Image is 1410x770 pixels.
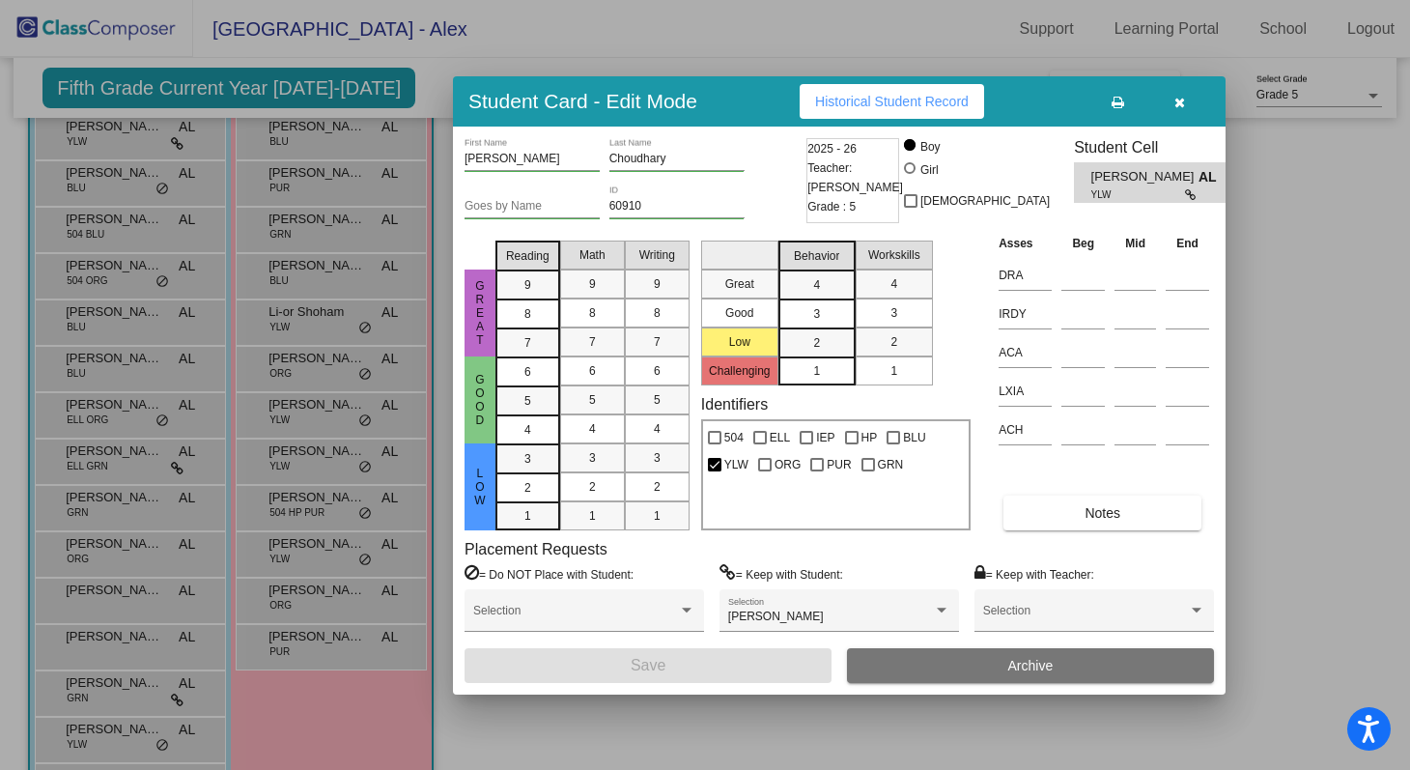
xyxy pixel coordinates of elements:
[609,200,745,214] input: Enter ID
[847,648,1214,683] button: Archive
[813,334,820,352] span: 2
[468,89,697,113] h3: Student Card - Edit Mode
[589,333,596,351] span: 7
[807,139,857,158] span: 2025 - 26
[524,276,531,294] span: 9
[524,392,531,410] span: 5
[919,138,941,156] div: Boy
[974,564,1094,584] label: = Keep with Teacher:
[813,305,820,323] span: 3
[639,246,675,264] span: Writing
[794,247,839,265] span: Behavior
[654,391,661,409] span: 5
[1003,496,1201,530] button: Notes
[999,377,1052,406] input: assessment
[1091,167,1198,187] span: [PERSON_NAME]
[813,362,820,380] span: 1
[868,246,920,264] span: Workskills
[631,657,665,673] span: Save
[807,197,856,216] span: Grade : 5
[890,362,897,380] span: 1
[920,189,1050,213] span: [DEMOGRAPHIC_DATA]
[465,200,600,214] input: goes by name
[589,275,596,293] span: 9
[654,507,661,525] span: 1
[524,363,531,381] span: 6
[1091,187,1185,202] span: YLW
[654,304,661,322] span: 8
[589,449,596,467] span: 3
[524,479,531,497] span: 2
[1161,233,1214,254] th: End
[1198,167,1226,187] span: AL
[890,333,897,351] span: 2
[589,420,596,438] span: 4
[654,420,661,438] span: 4
[770,426,790,449] span: ELL
[654,478,661,496] span: 2
[775,453,801,476] span: ORG
[524,305,531,323] span: 8
[999,415,1052,444] input: assessment
[654,449,661,467] span: 3
[719,564,843,584] label: = Keep with Student:
[999,299,1052,328] input: assessment
[524,507,531,525] span: 1
[465,540,607,558] label: Placement Requests
[524,450,531,468] span: 3
[1008,658,1054,673] span: Archive
[724,426,744,449] span: 504
[589,362,596,380] span: 6
[589,478,596,496] span: 2
[813,276,820,294] span: 4
[579,246,606,264] span: Math
[471,373,489,427] span: Good
[471,467,489,507] span: Low
[994,233,1057,254] th: Asses
[1074,138,1242,157] h3: Student Cell
[654,362,661,380] span: 6
[589,507,596,525] span: 1
[999,261,1052,290] input: assessment
[827,453,851,476] span: PUR
[999,338,1052,367] input: assessment
[878,453,904,476] span: GRN
[890,304,897,322] span: 3
[816,426,834,449] span: IEP
[506,247,550,265] span: Reading
[1085,505,1120,521] span: Notes
[890,275,897,293] span: 4
[807,158,903,197] span: Teacher: [PERSON_NAME]
[903,426,925,449] span: BLU
[1057,233,1110,254] th: Beg
[589,391,596,409] span: 5
[524,421,531,439] span: 4
[654,275,661,293] span: 9
[919,161,939,179] div: Girl
[1110,233,1161,254] th: Mid
[724,453,748,476] span: YLW
[800,84,984,119] button: Historical Student Record
[654,333,661,351] span: 7
[465,648,832,683] button: Save
[861,426,878,449] span: HP
[589,304,596,322] span: 8
[728,610,824,623] span: [PERSON_NAME]
[465,564,634,584] label: = Do NOT Place with Student:
[701,395,768,414] label: Identifiers
[471,279,489,347] span: Great
[815,94,969,109] span: Historical Student Record
[524,334,531,352] span: 7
